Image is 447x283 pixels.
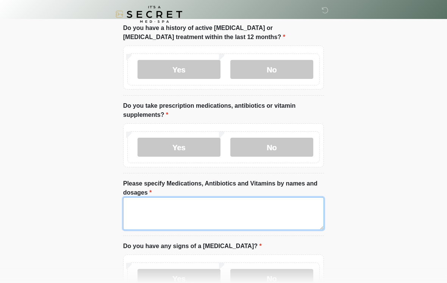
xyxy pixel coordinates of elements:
label: Please specify Medications, Antibiotics and Vitamins by names and dosages [123,179,324,197]
label: No [230,60,313,79]
label: Do you have a history of active [MEDICAL_DATA] or [MEDICAL_DATA] treatment within the last 12 mon... [123,24,324,42]
label: Do you take prescription medications, antibiotics or vitamin supplements? [123,101,324,119]
label: Yes [138,138,220,157]
label: Yes [138,60,220,79]
label: Do you have any signs of a [MEDICAL_DATA]? [123,242,262,251]
img: It's A Secret Med Spa Logo [116,6,182,23]
label: No [230,138,313,157]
